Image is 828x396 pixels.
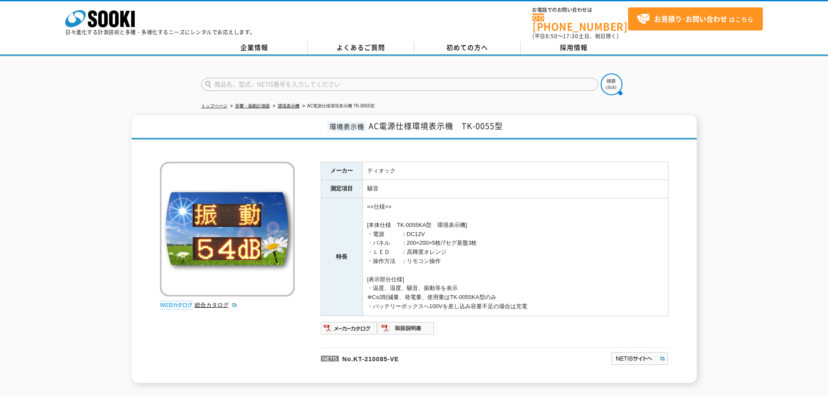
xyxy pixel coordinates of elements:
[235,103,270,108] a: 音響・振動計測器
[446,43,488,52] span: 初めての方へ
[321,347,527,368] p: No.KT-210085-VE
[362,162,668,180] td: ティオック
[378,327,435,333] a: 取扱説明書
[201,78,598,91] input: 商品名、型式、NETIS番号を入力してください
[160,301,193,309] img: webカタログ
[545,32,558,40] span: 8:50
[321,321,378,335] img: メーカーカタログ
[532,13,628,31] a: [PHONE_NUMBER]
[637,13,753,26] span: はこちら
[160,162,295,296] img: AC電源仕様環境表示機 TK-0055型
[532,7,628,13] span: お電話でのお問い合わせは
[65,30,256,35] p: 日々進化する計測技術と多種・多様化するニーズにレンタルでお応えします。
[321,327,378,333] a: メーカーカタログ
[378,321,435,335] img: 取扱説明書
[654,13,727,24] strong: お見積り･お問い合わせ
[362,180,668,198] td: 騒音
[301,102,375,111] li: AC電源仕様環境表示機 TK-0055型
[201,41,308,54] a: 企業情報
[201,103,227,108] a: トップページ
[521,41,627,54] a: 採用情報
[321,162,362,180] th: メーカー
[321,180,362,198] th: 測定項目
[369,120,503,132] span: AC電源仕様環境表示機 TK-0055型
[414,41,521,54] a: 初めての方へ
[195,302,237,308] a: 総合カタログ
[308,41,414,54] a: よくあるご質問
[601,73,622,95] img: btn_search.png
[563,32,579,40] span: 17:30
[362,198,668,316] td: <<仕様>> [本体仕様 TK-0055KA型 環境表示機] ・電源 ：DC12V ・パネル ：200×200×5枚/7セグ基盤3枚 ・ＬＥＤ ：高輝度オレンジ ・操作方法 ：リモコン操作 [表...
[327,121,366,131] span: 環境表示機
[278,103,299,108] a: 環境表示機
[628,7,763,30] a: お見積り･お問い合わせはこちら
[321,198,362,316] th: 特長
[611,352,668,366] img: NETISサイトへ
[532,32,619,40] span: (平日 ～ 土日、祝日除く)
